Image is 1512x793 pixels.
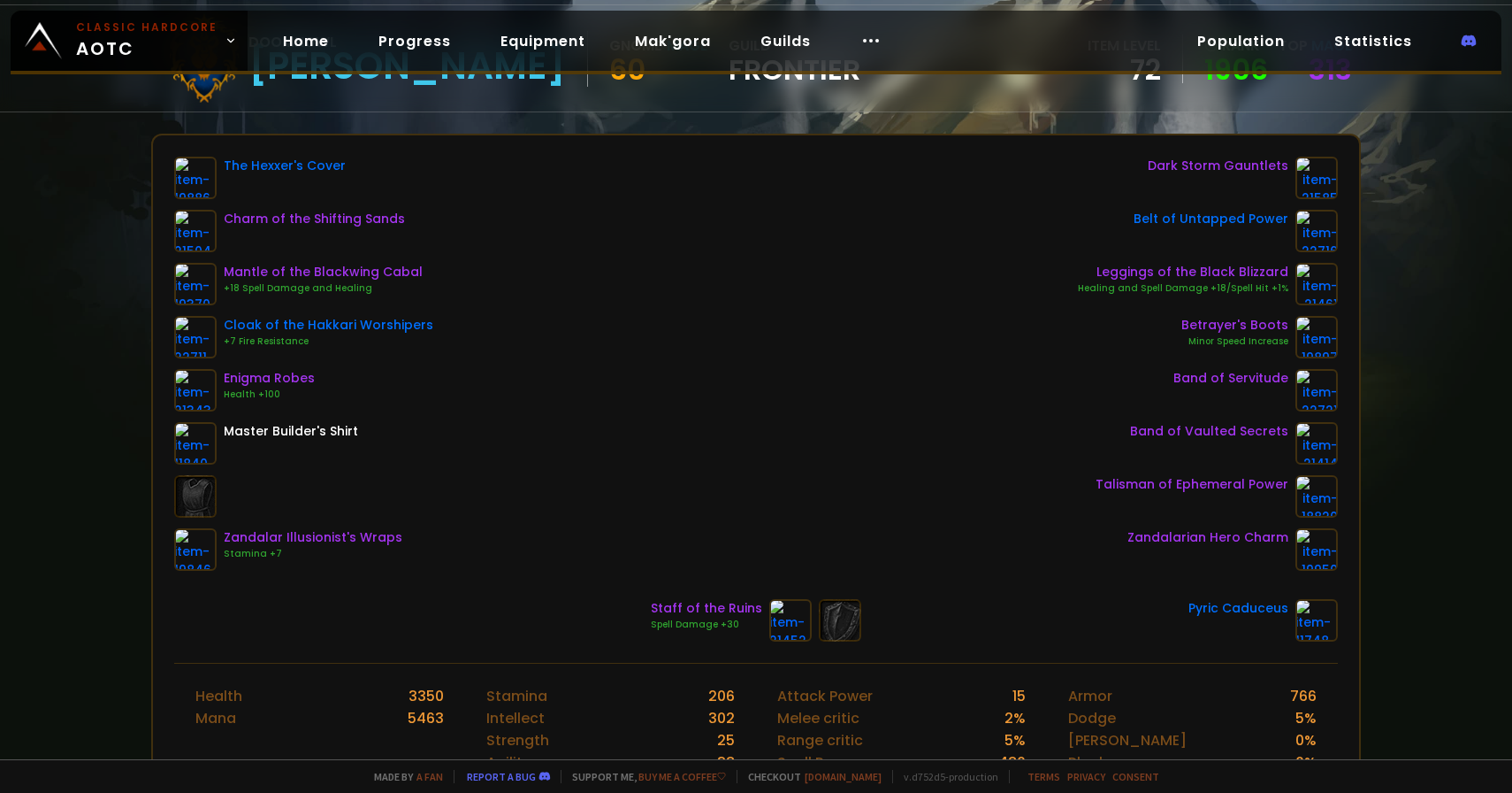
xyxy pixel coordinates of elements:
img: item-21343 [174,369,217,412]
div: Enigma Robes [224,369,315,388]
img: item-19897 [1295,316,1338,358]
img: item-22711 [174,316,217,358]
div: [PERSON_NAME] [248,53,566,80]
img: item-21461 [1295,263,1338,305]
a: Mak'gora [621,23,725,59]
img: item-22721 [1295,369,1338,412]
div: Spell Damage +30 [651,618,762,632]
div: Minor Speed Increase [1181,335,1288,349]
img: item-19886 [174,157,217,199]
div: 25 [717,729,735,751]
div: 0 % [1295,751,1317,774]
img: item-19950 [1295,528,1338,571]
div: Health +100 [224,388,315,402]
div: 480 [998,751,1026,774]
div: Healing and Spell Damage +18/Spell Hit +1% [1078,281,1288,296]
div: Range critic [777,729,863,751]
div: +7 Fire Resistance [224,335,433,349]
img: item-11840 [174,422,217,465]
div: Leggings of the Black Blizzard [1078,263,1288,281]
div: Cloak of the Hakkari Worshipers [224,316,433,335]
a: Consent [1112,770,1159,783]
a: Terms [1027,770,1060,783]
div: Master Builder's Shirt [224,422,358,441]
span: Support me, [561,770,726,783]
div: Block [1068,751,1107,774]
div: Melee critic [777,707,859,729]
a: Privacy [1067,770,1105,783]
div: Staff of the Ruins [651,599,762,618]
div: Mantle of the Blackwing Cabal [224,263,423,281]
div: Stamina +7 [224,547,402,561]
div: 2 % [1004,707,1026,729]
img: item-19846 [174,528,217,571]
a: Home [269,23,343,59]
div: Betrayer's Boots [1181,316,1288,335]
a: Report a bug [467,770,536,783]
a: Progress [364,23,465,59]
span: Frontier [729,57,860,83]
a: [DOMAIN_NAME] [805,770,882,783]
div: Belt of Untapped Power [1134,210,1288,228]
div: Attack Power [777,685,873,707]
a: Buy me a coffee [638,770,726,783]
div: 5463 [408,707,444,729]
div: Band of Vaulted Secrets [1130,422,1288,441]
span: AOTC [76,19,218,62]
div: Zandalar Illusionist's Wraps [224,528,402,547]
img: item-21585 [1295,157,1338,199]
small: Classic Hardcore [76,19,218,35]
img: item-21504 [174,210,217,252]
a: Equipment [486,23,599,59]
div: Intellect [486,707,545,729]
img: item-21414 [1295,422,1338,465]
img: item-11748 [1295,599,1338,642]
div: Armor [1068,685,1112,707]
div: Talisman of Ephemeral Power [1096,475,1288,494]
img: item-22716 [1295,210,1338,252]
div: Dark Storm Gauntlets [1148,157,1288,175]
span: v. d752d5 - production [892,770,998,783]
div: 0 % [1295,729,1317,751]
div: guild [729,35,860,83]
a: Statistics [1320,23,1426,59]
div: Health [195,685,242,707]
div: Zandalarian Hero Charm [1127,528,1288,547]
a: Guilds [746,23,825,59]
div: 5 % [1004,729,1026,751]
div: Dodge [1068,707,1116,729]
a: a fan [416,770,443,783]
div: 15 [1012,685,1026,707]
div: Agility [486,751,531,774]
div: Strength [486,729,549,751]
div: Spell Power [777,751,859,774]
div: 206 [708,685,735,707]
div: [PERSON_NAME] [1068,729,1187,751]
a: Population [1183,23,1299,59]
div: 302 [708,707,735,729]
a: Classic HardcoreAOTC [11,11,248,71]
div: Stamina [486,685,547,707]
img: item-19370 [174,263,217,305]
div: 3350 [409,685,444,707]
div: +18 Spell Damage and Healing [224,281,423,296]
div: Mana [195,707,236,729]
div: Band of Servitude [1173,369,1288,388]
img: item-18820 [1295,475,1338,518]
div: Charm of the Shifting Sands [224,210,405,228]
img: item-21452 [769,599,812,642]
div: 766 [1290,685,1317,707]
span: Checkout [737,770,882,783]
span: Made by [363,770,443,783]
div: The Hexxer's Cover [224,157,346,175]
a: 1906 [1204,57,1268,83]
div: 38 [717,751,735,774]
div: Pyric Caduceus [1188,599,1288,618]
div: 5 % [1295,707,1317,729]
